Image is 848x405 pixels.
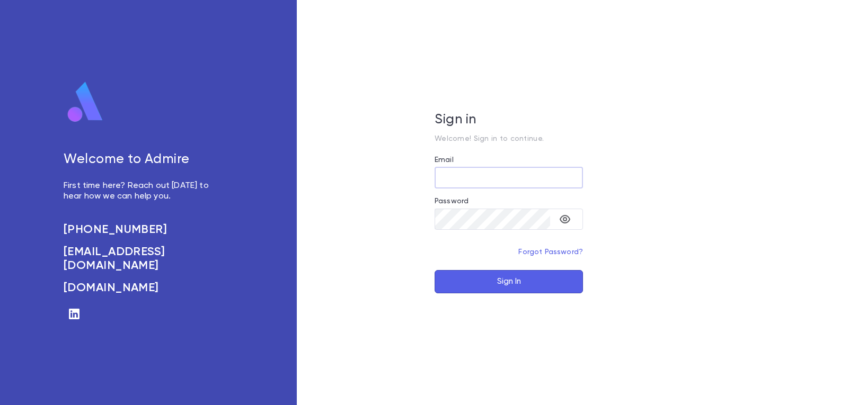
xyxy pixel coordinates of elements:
[518,248,583,256] a: Forgot Password?
[64,181,220,202] p: First time here? Reach out [DATE] to hear how we can help you.
[554,209,576,230] button: toggle password visibility
[435,134,583,143] p: Welcome! Sign in to continue.
[435,270,583,293] button: Sign In
[435,112,583,128] h5: Sign in
[64,152,220,168] h5: Welcome to Admire
[435,197,469,205] label: Password
[64,245,220,273] a: [EMAIL_ADDRESS][DOMAIN_NAME]
[64,281,220,295] a: [DOMAIN_NAME]
[435,156,454,164] label: Email
[64,81,107,123] img: logo
[64,223,220,237] a: [PHONE_NUMBER]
